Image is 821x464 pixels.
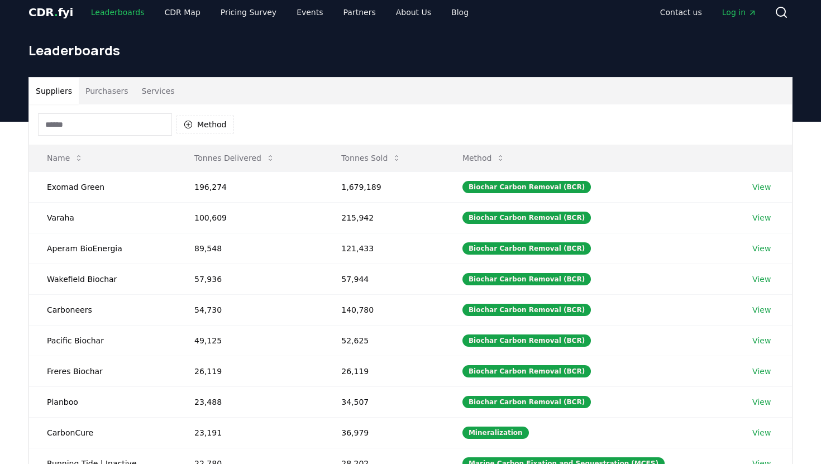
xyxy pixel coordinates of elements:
a: About Us [387,2,440,22]
button: Method [454,147,514,169]
td: 215,942 [323,202,445,233]
button: Services [135,78,182,104]
td: Carboneers [29,294,176,325]
a: Leaderboards [82,2,154,22]
div: Biochar Carbon Removal (BCR) [462,212,591,224]
td: 26,119 [176,356,323,386]
div: Mineralization [462,427,529,439]
td: 49,125 [176,325,323,356]
td: 36,979 [323,417,445,448]
div: Biochar Carbon Removal (BCR) [462,181,591,193]
span: . [54,6,58,19]
a: Blog [442,2,478,22]
div: Biochar Carbon Removal (BCR) [462,396,591,408]
a: Pricing Survey [212,2,285,22]
td: 23,488 [176,386,323,417]
a: Events [288,2,332,22]
div: Biochar Carbon Removal (BCR) [462,242,591,255]
td: Varaha [29,202,176,233]
td: 1,679,189 [323,171,445,202]
a: Partners [335,2,385,22]
a: View [752,396,771,408]
td: 52,625 [323,325,445,356]
button: Suppliers [29,78,79,104]
a: View [752,427,771,438]
td: Wakefield Biochar [29,264,176,294]
span: CDR fyi [28,6,73,19]
a: View [752,243,771,254]
td: 23,191 [176,417,323,448]
h1: Leaderboards [28,41,793,59]
td: Exomad Green [29,171,176,202]
td: 100,609 [176,202,323,233]
a: Contact us [651,2,711,22]
td: 26,119 [323,356,445,386]
a: Log in [713,2,766,22]
a: View [752,274,771,285]
a: View [752,181,771,193]
td: 57,944 [323,264,445,294]
a: CDR Map [156,2,209,22]
a: View [752,366,771,377]
button: Name [38,147,92,169]
td: 121,433 [323,233,445,264]
td: 54,730 [176,294,323,325]
button: Method [176,116,234,133]
div: Biochar Carbon Removal (BCR) [462,365,591,377]
td: Planboo [29,386,176,417]
td: CarbonCure [29,417,176,448]
td: 34,507 [323,386,445,417]
a: View [752,335,771,346]
div: Biochar Carbon Removal (BCR) [462,273,591,285]
td: Aperam BioEnergia [29,233,176,264]
nav: Main [651,2,766,22]
span: Log in [722,7,757,18]
button: Purchasers [79,78,135,104]
a: View [752,304,771,315]
button: Tonnes Delivered [185,147,284,169]
td: Freres Biochar [29,356,176,386]
td: Pacific Biochar [29,325,176,356]
button: Tonnes Sold [332,147,410,169]
nav: Main [82,2,478,22]
a: View [752,212,771,223]
div: Biochar Carbon Removal (BCR) [462,334,591,347]
div: Biochar Carbon Removal (BCR) [462,304,591,316]
td: 57,936 [176,264,323,294]
td: 89,548 [176,233,323,264]
td: 140,780 [323,294,445,325]
td: 196,274 [176,171,323,202]
a: CDR.fyi [28,4,73,20]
